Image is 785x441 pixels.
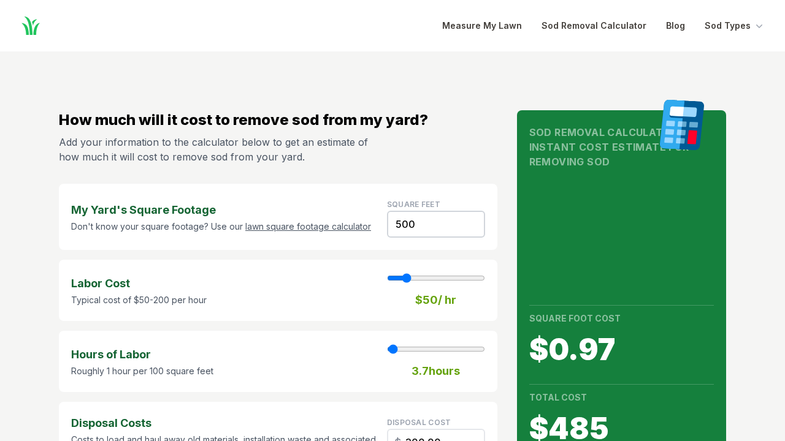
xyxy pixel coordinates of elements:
a: lawn square footage calculator [245,221,371,232]
strong: 3.7 hours [412,363,460,380]
strong: My Yard's Square Footage [71,202,371,219]
strong: Square Foot Cost [529,313,621,323]
img: calculator graphic [655,99,709,151]
button: Sod Types [705,18,765,33]
a: Measure My Lawn [442,18,522,33]
strong: Total Cost [529,392,587,402]
a: Sod Removal Calculator [542,18,646,33]
label: disposal cost [387,418,451,427]
strong: Labor Cost [71,275,207,292]
strong: $ 50 / hr [415,292,456,309]
p: Typical cost of $50-200 per hour [71,295,207,306]
strong: Disposal Costs [71,415,377,432]
a: Blog [666,18,685,33]
input: Square Feet [387,211,485,238]
p: Add your information to the calculator below to get an estimate of how much it will cost to remov... [59,135,373,164]
h1: Sod Removal Calculator Instant Cost Estimate for Removing Sod [529,125,714,169]
label: Square Feet [387,200,440,209]
h2: How much will it cost to remove sod from my yard? [59,110,497,130]
span: $ 0.97 [529,335,714,364]
p: Don't know your square footage? Use our [71,221,371,232]
p: Roughly 1 hour per 100 square feet [71,366,213,377]
strong: Hours of Labor [71,346,213,363]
